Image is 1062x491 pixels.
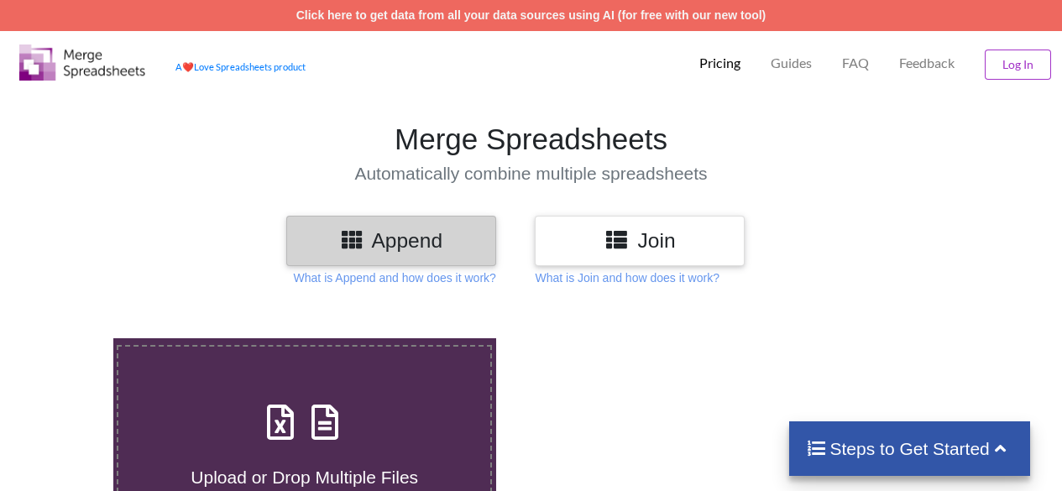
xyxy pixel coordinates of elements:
[19,44,145,81] img: Logo.png
[175,61,306,72] a: AheartLove Spreadsheets product
[547,228,732,253] h3: Join
[535,269,719,286] p: What is Join and how does it work?
[771,55,812,72] p: Guides
[299,228,484,253] h3: Append
[842,55,869,72] p: FAQ
[899,56,955,70] span: Feedback
[699,55,740,72] p: Pricing
[182,61,194,72] span: heart
[806,438,1013,459] h4: Steps to Get Started
[985,50,1051,80] button: Log In
[294,269,496,286] p: What is Append and how does it work?
[296,8,766,22] a: Click here to get data from all your data sources using AI (for free with our new tool)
